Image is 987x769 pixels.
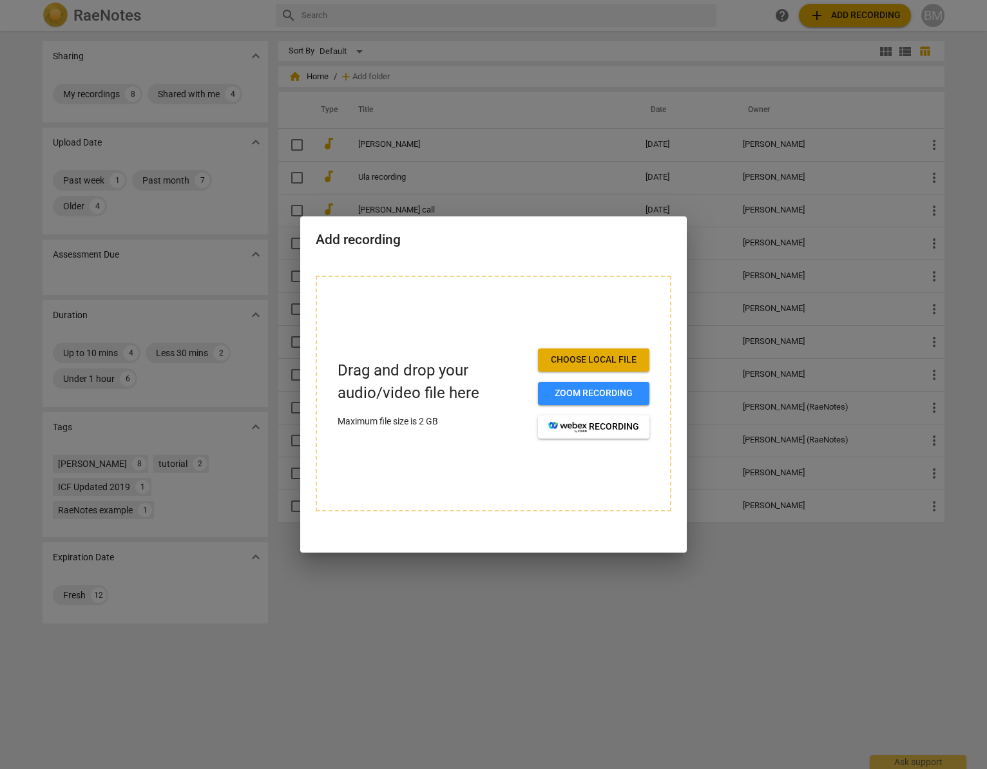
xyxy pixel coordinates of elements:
[538,415,649,439] button: recording
[548,387,639,400] span: Zoom recording
[548,421,639,433] span: recording
[538,348,649,372] button: Choose local file
[548,354,639,366] span: Choose local file
[338,359,528,404] p: Drag and drop your audio/video file here
[538,382,649,405] button: Zoom recording
[316,232,671,248] h2: Add recording
[338,415,528,428] p: Maximum file size is 2 GB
